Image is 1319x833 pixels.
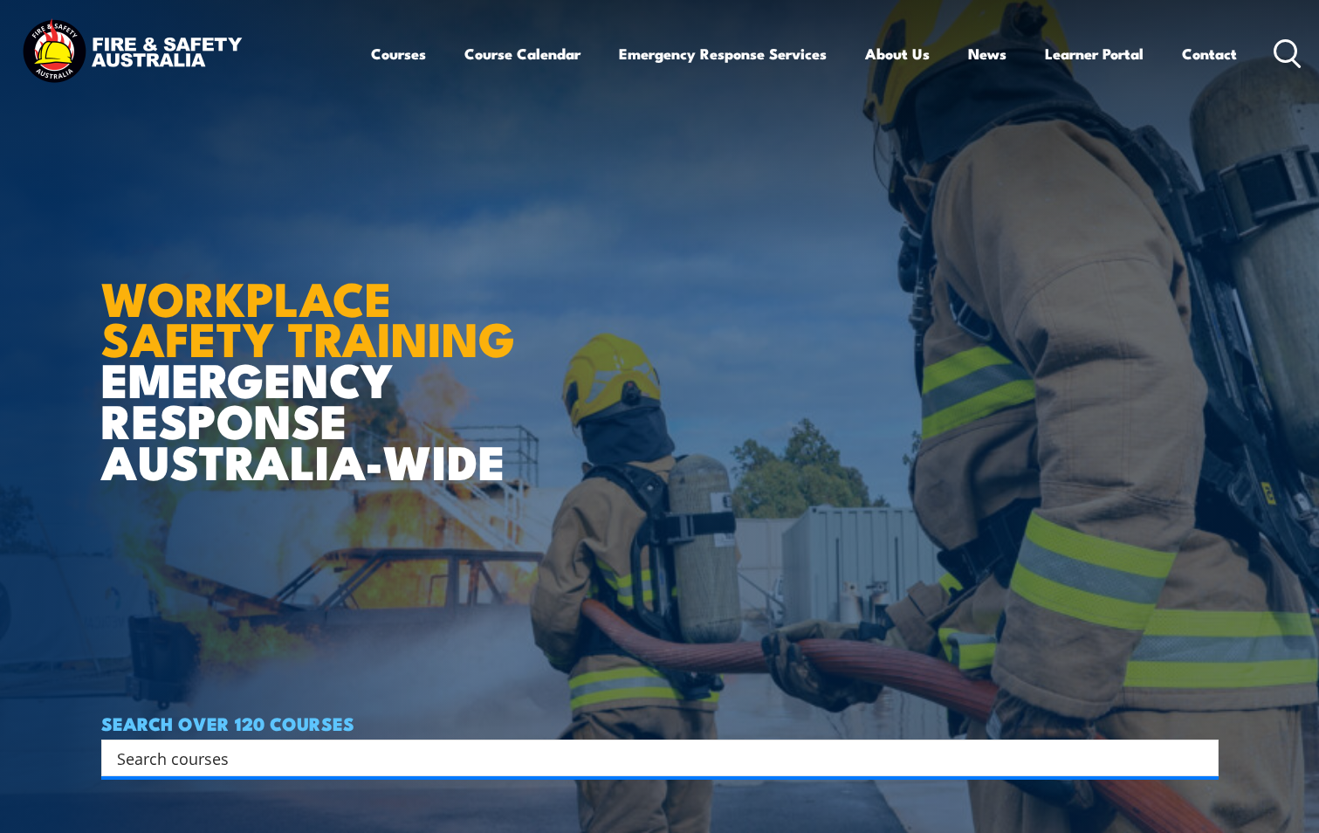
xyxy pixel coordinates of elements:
h4: SEARCH OVER 120 COURSES [101,713,1219,733]
a: Emergency Response Services [619,31,827,77]
a: Courses [371,31,426,77]
strong: WORKPLACE SAFETY TRAINING [101,260,515,374]
a: Learner Portal [1045,31,1144,77]
a: News [968,31,1006,77]
a: About Us [865,31,930,77]
input: Search input [117,745,1180,771]
button: Search magnifier button [1188,746,1213,770]
form: Search form [120,746,1184,770]
a: Course Calendar [464,31,580,77]
a: Contact [1182,31,1237,77]
h1: EMERGENCY RESPONSE AUSTRALIA-WIDE [101,233,528,481]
